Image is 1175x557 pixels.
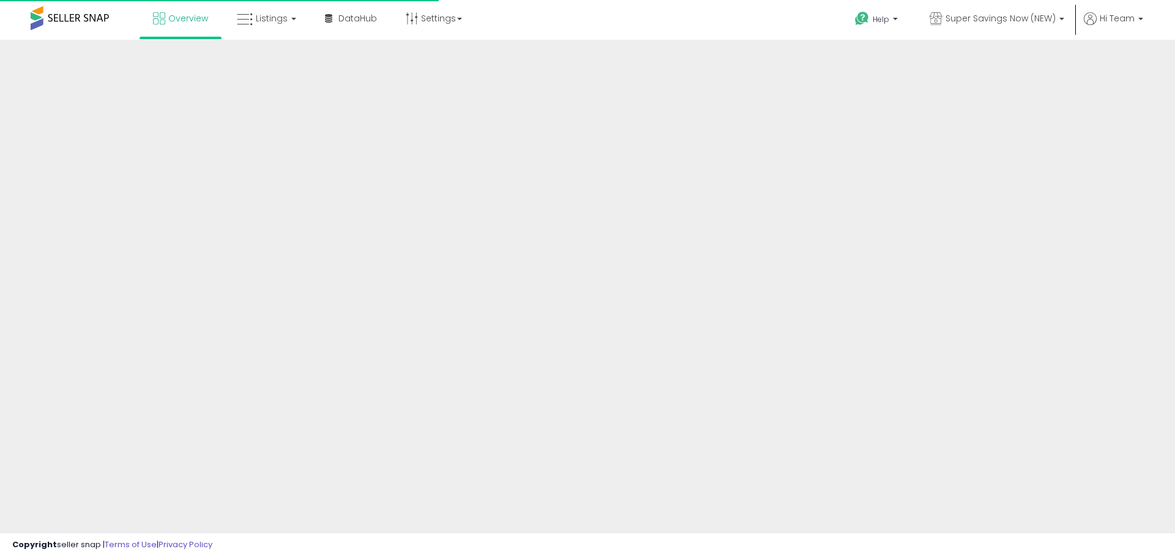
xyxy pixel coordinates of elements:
[1084,12,1143,40] a: Hi Team
[159,539,212,550] a: Privacy Policy
[12,539,57,550] strong: Copyright
[168,12,208,24] span: Overview
[338,12,377,24] span: DataHub
[854,11,870,26] i: Get Help
[873,14,889,24] span: Help
[845,2,910,40] a: Help
[946,12,1056,24] span: Super Savings Now (NEW)
[12,539,212,551] div: seller snap | |
[1100,12,1135,24] span: Hi Team
[105,539,157,550] a: Terms of Use
[256,12,288,24] span: Listings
